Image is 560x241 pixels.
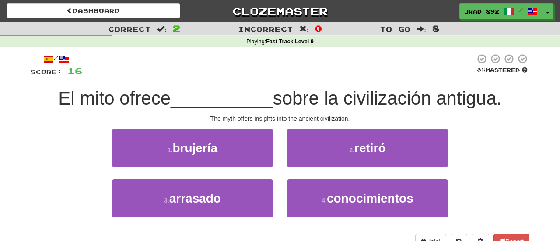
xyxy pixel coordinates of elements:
span: Incorrect [238,24,293,33]
span: brujería [172,141,217,155]
small: 1 . [168,147,173,154]
span: 8 [432,23,440,34]
a: Dashboard [7,3,180,18]
span: : [299,25,309,33]
div: Mastered [475,66,529,74]
span: conocimientos [327,192,413,205]
span: jrad_892 [464,7,499,15]
div: / [31,53,82,64]
span: sobre la civilización antigua. [273,88,502,108]
button: 4.conocimientos [287,179,448,217]
span: 0 [315,23,322,34]
a: Clozemaster [193,3,367,19]
span: Score: [31,68,62,76]
span: 0 % [477,66,486,73]
span: retiró [354,141,386,155]
span: / [518,7,523,13]
small: 2 . [349,147,354,154]
span: __________ [171,88,273,108]
a: jrad_892 / [459,3,542,19]
div: The myth offers insights into the ancient civilization. [31,114,529,123]
span: To go [380,24,410,33]
span: El mito ofrece [58,88,171,108]
button: 1.brujería [112,129,273,167]
span: : [416,25,426,33]
span: arrasado [169,192,221,205]
span: : [157,25,167,33]
button: 3.arrasado [112,179,273,217]
span: Correct [108,24,151,33]
strong: Fast Track Level 9 [266,38,314,45]
small: 3 . [164,197,169,204]
span: 16 [67,65,82,76]
span: 2 [173,23,180,34]
button: 2.retiró [287,129,448,167]
small: 4 . [322,197,327,204]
